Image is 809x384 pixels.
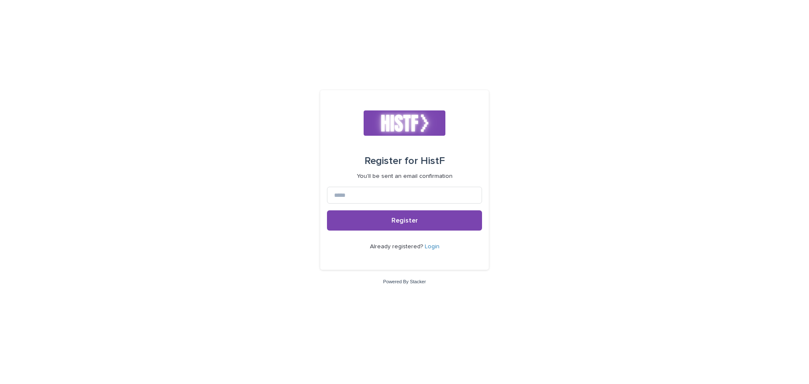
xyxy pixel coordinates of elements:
[364,110,446,136] img: k2lX6XtKT2uGl0LI8IDL
[327,210,482,231] button: Register
[364,156,418,166] span: Register for
[391,217,418,224] span: Register
[425,244,439,250] a: Login
[370,244,425,250] span: Already registered?
[357,173,453,180] p: You'll be sent an email confirmation
[383,279,426,284] a: Powered By Stacker
[364,149,445,173] div: HistF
